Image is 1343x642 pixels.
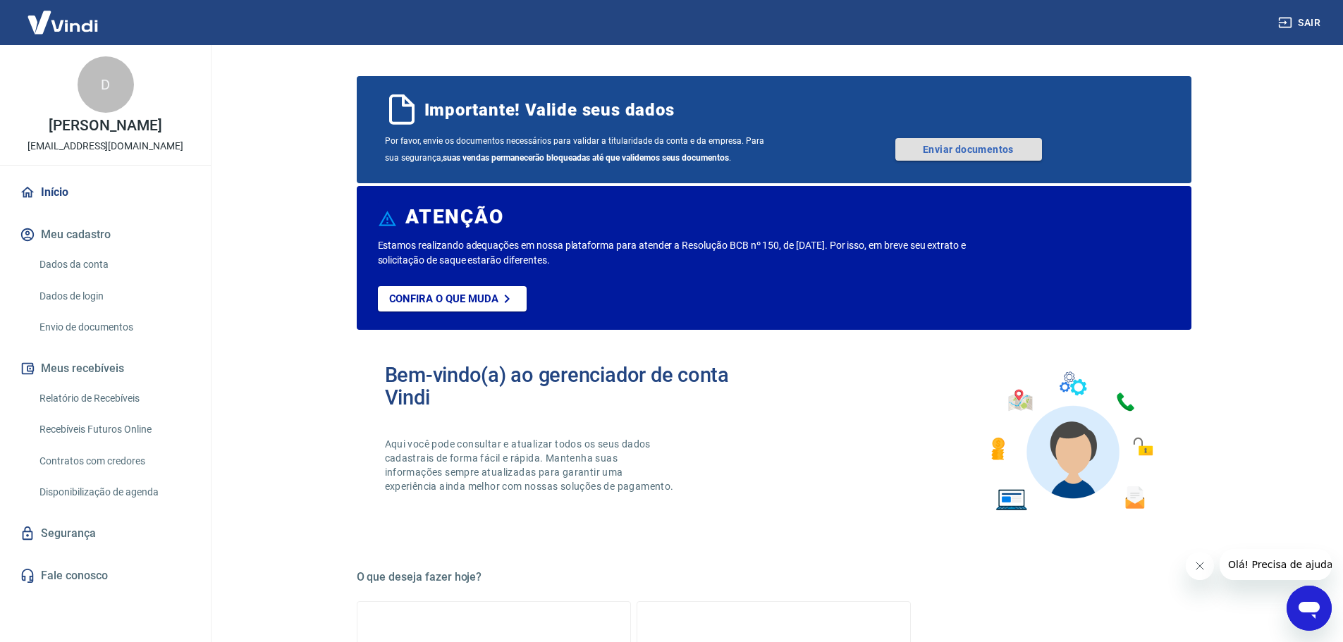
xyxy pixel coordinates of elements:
p: [PERSON_NAME] [49,118,161,133]
iframe: Botão para abrir a janela de mensagens [1287,586,1332,631]
p: Confira o que muda [389,292,498,305]
span: Importante! Valide seus dados [424,99,675,121]
p: [EMAIL_ADDRESS][DOMAIN_NAME] [27,139,183,154]
a: Recebíveis Futuros Online [34,415,194,444]
a: Segurança [17,518,194,549]
iframe: Fechar mensagem [1186,552,1214,580]
a: Enviar documentos [895,138,1042,161]
a: Envio de documentos [34,313,194,342]
div: D [78,56,134,113]
p: Aqui você pode consultar e atualizar todos os seus dados cadastrais de forma fácil e rápida. Mant... [385,437,677,493]
a: Confira o que muda [378,286,527,311]
a: Dados da conta [34,250,194,279]
iframe: Mensagem da empresa [1220,549,1332,580]
a: Fale conosco [17,560,194,591]
button: Sair [1275,10,1326,36]
a: Contratos com credores [34,447,194,476]
a: Disponibilização de agenda [34,478,194,507]
a: Dados de login [34,282,194,311]
h5: O que deseja fazer hoje? [357,570,1191,584]
b: suas vendas permanecerão bloqueadas até que validemos seus documentos [443,153,729,163]
img: Vindi [17,1,109,44]
h6: ATENÇÃO [405,210,503,224]
button: Meus recebíveis [17,353,194,384]
img: Imagem de um avatar masculino com diversos icones exemplificando as funcionalidades do gerenciado... [979,364,1163,519]
span: Por favor, envie os documentos necessários para validar a titularidade da conta e da empresa. Par... [385,132,774,166]
a: Início [17,177,194,208]
a: Relatório de Recebíveis [34,384,194,413]
button: Meu cadastro [17,219,194,250]
span: Olá! Precisa de ajuda? [8,10,118,21]
p: Estamos realizando adequações em nossa plataforma para atender a Resolução BCB nº 150, de [DATE].... [378,238,1012,268]
h2: Bem-vindo(a) ao gerenciador de conta Vindi [385,364,774,409]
